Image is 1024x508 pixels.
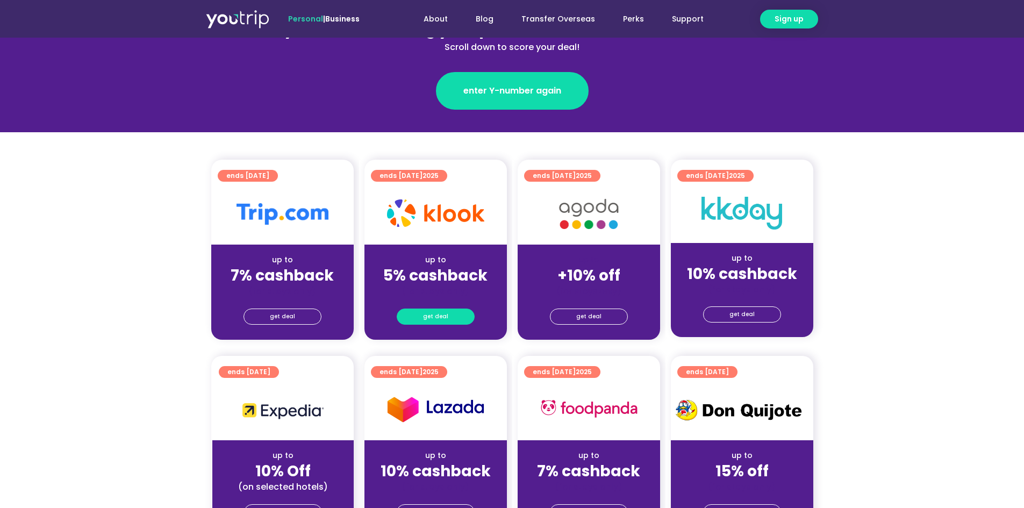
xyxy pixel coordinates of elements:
div: (for stays only) [373,481,498,492]
a: ends [DATE]2025 [371,366,447,378]
div: up to [220,254,345,266]
a: ends [DATE]2025 [524,366,600,378]
div: up to [373,254,498,266]
strong: 10% cashback [381,461,491,482]
div: (for stays only) [373,285,498,297]
a: get deal [397,309,475,325]
div: Scroll down to score your deal! [279,41,746,54]
nav: Menu [389,9,718,29]
span: Sign up [775,13,804,25]
a: ends [DATE]2025 [677,170,754,182]
div: (for stays only) [679,481,805,492]
a: ends [DATE] [219,366,279,378]
div: (for stays only) [679,284,805,295]
div: up to [373,450,498,461]
a: get deal [244,309,321,325]
span: 2025 [576,171,592,180]
div: up to [679,450,805,461]
strong: 10% cashback [687,263,797,284]
a: Transfer Overseas [507,9,609,29]
span: ends [DATE] [226,170,269,182]
a: Support [658,9,718,29]
strong: 10% Off [255,461,311,482]
span: get deal [270,309,295,324]
span: Personal [288,13,323,24]
span: enter Y-number again [463,84,561,97]
a: Sign up [760,10,818,28]
a: About [410,9,462,29]
a: get deal [550,309,628,325]
div: (for stays only) [220,285,345,297]
span: ends [DATE] [533,366,592,378]
div: up to [221,450,345,461]
span: ends [DATE] [379,170,439,182]
a: Blog [462,9,507,29]
span: get deal [576,309,601,324]
div: (on selected hotels) [221,481,345,492]
strong: 15% off [715,461,769,482]
strong: 7% cashback [537,461,640,482]
div: (for stays only) [526,285,651,297]
span: ends [DATE] [686,366,729,378]
a: ends [DATE] [218,170,278,182]
span: 2025 [576,367,592,376]
a: ends [DATE]2025 [371,170,447,182]
a: get deal [703,306,781,323]
span: ends [DATE] [379,366,439,378]
span: get deal [729,307,755,322]
span: get deal [423,309,448,324]
strong: +10% off [557,265,620,286]
a: enter Y-number again [436,72,589,110]
strong: 7% cashback [231,265,334,286]
div: up to [526,450,651,461]
span: ends [DATE] [686,170,745,182]
a: ends [DATE]2025 [524,170,600,182]
div: up to [679,253,805,264]
a: Business [325,13,360,24]
strong: 5% cashback [383,265,488,286]
span: up to [579,254,599,265]
a: Perks [609,9,658,29]
span: 2025 [729,171,745,180]
a: ends [DATE] [677,366,737,378]
span: 2025 [423,171,439,180]
span: 2025 [423,367,439,376]
span: ends [DATE] [533,170,592,182]
div: (for stays only) [526,481,651,492]
span: ends [DATE] [227,366,270,378]
span: | [288,13,360,24]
